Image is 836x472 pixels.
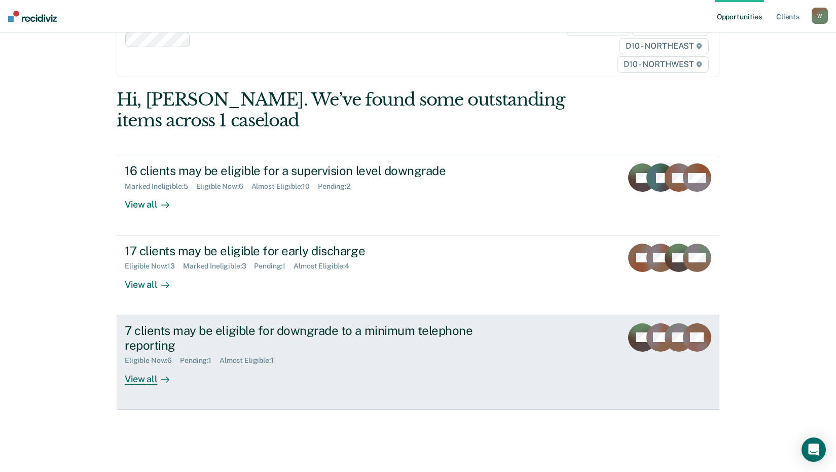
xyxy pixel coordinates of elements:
[125,182,196,191] div: Marked Ineligible : 5
[117,235,719,315] a: 17 clients may be eligible for early dischargeEligible Now:13Marked Ineligible:3Pending:1Almost E...
[117,155,719,235] a: 16 clients may be eligible for a supervision level downgradeMarked Ineligible:5Eligible Now:6Almo...
[617,56,708,73] span: D10 - NORTHWEST
[619,38,708,54] span: D10 - NORTHEAST
[117,315,719,410] a: 7 clients may be eligible for downgrade to a minimum telephone reportingEligible Now:6Pending:1Al...
[125,271,181,290] div: View all
[125,244,481,258] div: 17 clients may be eligible for early discharge
[196,182,251,191] div: Eligible Now : 6
[254,262,294,271] div: Pending : 1
[183,262,254,271] div: Marked Ineligible : 3
[180,356,220,365] div: Pending : 1
[802,437,826,462] div: Open Intercom Messenger
[318,182,358,191] div: Pending : 2
[8,11,57,22] img: Recidiviz
[251,182,318,191] div: Almost Eligible : 10
[125,365,181,385] div: View all
[117,89,599,131] div: Hi, [PERSON_NAME]. We’ve found some outstanding items across 1 caseload
[294,262,357,271] div: Almost Eligible : 4
[125,191,181,211] div: View all
[125,356,180,365] div: Eligible Now : 6
[125,323,481,353] div: 7 clients may be eligible for downgrade to a minimum telephone reporting
[220,356,282,365] div: Almost Eligible : 1
[812,8,828,24] button: W
[125,262,183,271] div: Eligible Now : 13
[125,163,481,178] div: 16 clients may be eligible for a supervision level downgrade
